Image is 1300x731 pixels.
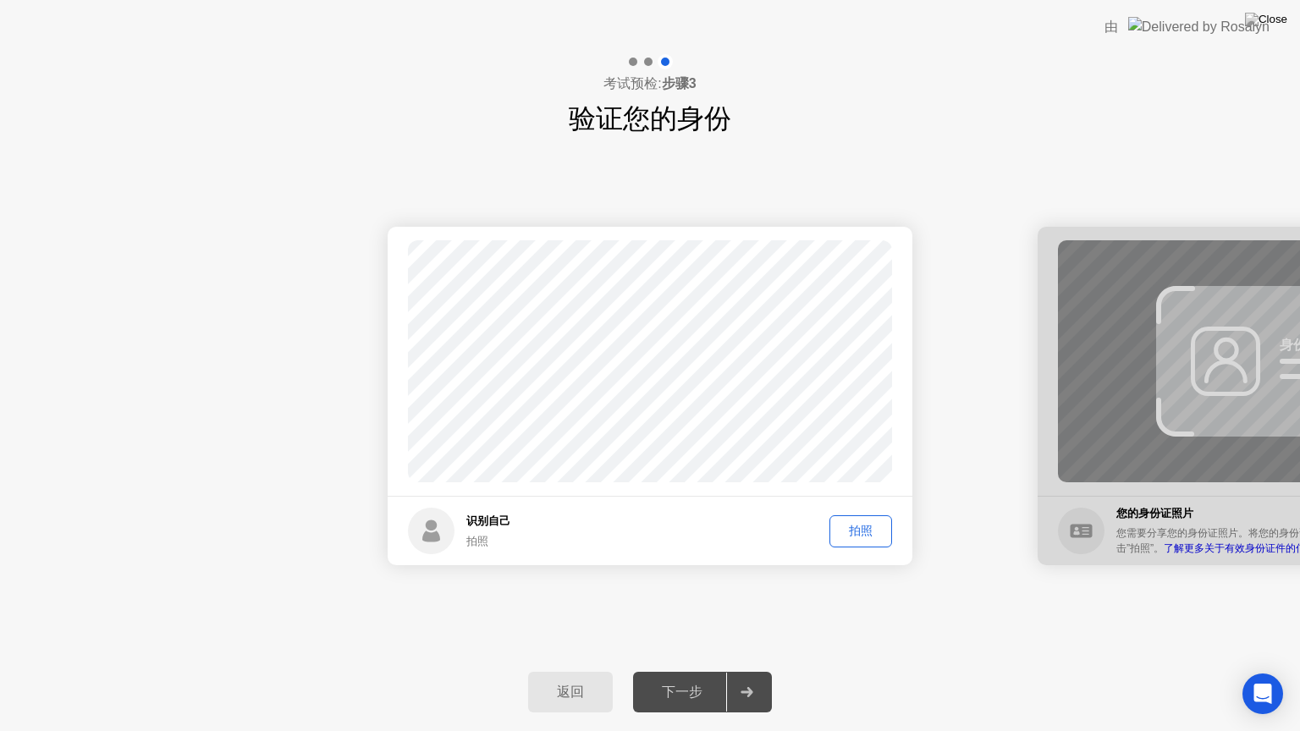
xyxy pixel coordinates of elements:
[1242,673,1283,714] div: Open Intercom Messenger
[569,98,731,139] h1: 验证您的身份
[528,672,613,712] button: 返回
[662,76,697,91] b: 步骤3
[638,684,726,701] div: 下一步
[633,672,772,712] button: 下一步
[533,684,608,701] div: 返回
[466,513,510,530] h5: 识别自己
[829,515,892,547] button: 拍照
[1128,17,1270,36] img: Delivered by Rosalyn
[1104,17,1118,37] div: 由
[466,533,510,549] div: 拍照
[1245,13,1287,26] img: Close
[603,74,696,94] h4: 考试预检:
[835,523,886,539] div: 拍照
